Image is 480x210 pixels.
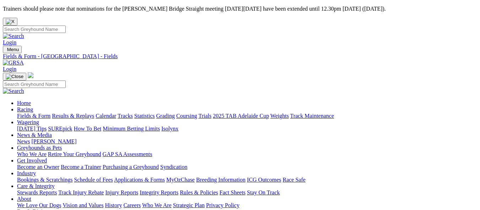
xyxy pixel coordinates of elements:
[48,126,72,132] a: SUREpick
[3,88,24,94] img: Search
[180,189,218,195] a: Rules & Policies
[206,202,239,208] a: Privacy Policy
[17,151,477,157] div: Greyhounds as Pets
[96,113,116,119] a: Calendar
[176,113,197,119] a: Coursing
[17,132,52,138] a: News & Media
[7,47,19,52] span: Menu
[156,113,175,119] a: Grading
[105,202,122,208] a: History
[213,113,269,119] a: 2025 TAB Adelaide Cup
[134,113,155,119] a: Statistics
[196,177,246,183] a: Breeding Information
[17,164,477,170] div: Get Involved
[17,100,31,106] a: Home
[48,151,101,157] a: Retire Your Greyhound
[6,74,23,79] img: Close
[173,202,205,208] a: Strategic Plan
[17,113,477,119] div: Racing
[3,18,17,26] button: Close
[160,164,187,170] a: Syndication
[3,73,26,81] button: Toggle navigation
[3,26,66,33] input: Search
[3,46,22,53] button: Toggle navigation
[3,60,24,66] img: GRSA
[17,126,477,132] div: Wagering
[247,189,280,195] a: Stay On Track
[3,53,477,60] a: Fields & Form - [GEOGRAPHIC_DATA] - Fields
[161,126,178,132] a: Isolynx
[17,106,33,112] a: Racing
[17,151,47,157] a: Who We Are
[3,81,66,88] input: Search
[114,177,165,183] a: Applications & Forms
[105,189,138,195] a: Injury Reports
[103,164,159,170] a: Purchasing a Greyhound
[17,196,31,202] a: About
[103,126,160,132] a: Minimum Betting Limits
[118,113,133,119] a: Tracks
[17,145,62,151] a: Greyhounds as Pets
[3,6,477,12] p: Trainers should please note that nominations for the [PERSON_NAME] Bridge Straight meeting [DATE]...
[6,19,15,24] img: X
[17,138,477,145] div: News & Media
[17,183,55,189] a: Care & Integrity
[140,189,178,195] a: Integrity Reports
[3,66,16,72] a: Login
[17,202,61,208] a: We Love Our Dogs
[74,177,113,183] a: Schedule of Fees
[142,202,172,208] a: Who We Are
[247,177,281,183] a: ICG Outcomes
[17,189,477,196] div: Care & Integrity
[52,113,94,119] a: Results & Replays
[17,138,30,144] a: News
[31,138,76,144] a: [PERSON_NAME]
[198,113,211,119] a: Trials
[58,189,104,195] a: Track Injury Rebate
[270,113,289,119] a: Weights
[17,157,47,164] a: Get Involved
[74,126,102,132] a: How To Bet
[17,126,47,132] a: [DATE] Tips
[17,177,477,183] div: Industry
[17,170,36,176] a: Industry
[17,119,39,125] a: Wagering
[28,72,33,78] img: logo-grsa-white.png
[17,189,57,195] a: Stewards Reports
[290,113,334,119] a: Track Maintenance
[282,177,305,183] a: Race Safe
[61,164,101,170] a: Become a Trainer
[17,113,50,119] a: Fields & Form
[17,177,72,183] a: Bookings & Scratchings
[17,202,477,209] div: About
[63,202,103,208] a: Vision and Values
[123,202,141,208] a: Careers
[17,164,59,170] a: Become an Owner
[220,189,246,195] a: Fact Sheets
[166,177,195,183] a: MyOzChase
[103,151,152,157] a: GAP SA Assessments
[3,33,24,39] img: Search
[3,39,16,45] a: Login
